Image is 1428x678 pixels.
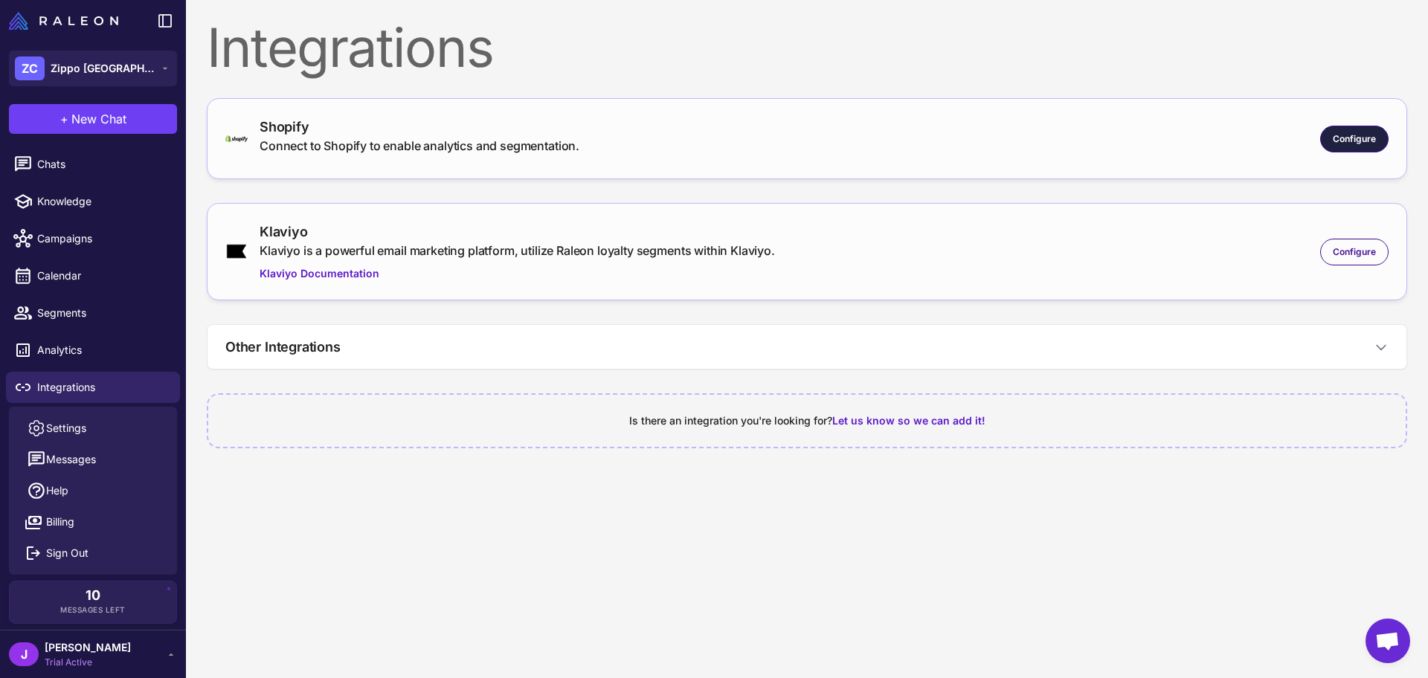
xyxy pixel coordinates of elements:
div: Klaviyo is a powerful email marketing platform, utilize Raleon loyalty segments within Klaviyo. [260,242,775,259]
span: Calendar [37,268,168,284]
a: Integrations [6,372,180,403]
div: J [9,642,39,666]
span: Settings [46,420,86,436]
span: Segments [37,305,168,321]
div: Connect to Shopify to enable analytics and segmentation. [260,137,579,155]
span: Chats [37,156,168,172]
a: Chats [6,149,180,180]
div: Shopify [260,117,579,137]
span: [PERSON_NAME] [45,639,131,656]
span: Campaigns [37,230,168,247]
div: ZC [15,56,45,80]
button: Sign Out [15,537,171,569]
a: Open chat [1366,619,1410,663]
img: Raleon Logo [9,12,118,30]
img: klaviyo.png [225,243,248,259]
button: ZCZippo [GEOGRAPHIC_DATA] [9,51,177,86]
span: Configure [1333,132,1376,146]
span: Sign Out [46,545,89,561]
button: Messages [15,444,171,475]
span: Let us know so we can add it! [832,414,985,427]
span: Zippo [GEOGRAPHIC_DATA] [51,60,155,77]
span: Messages Left [60,604,126,616]
span: Messages [46,451,96,468]
img: shopify-logo-primary-logo-456baa801ee66a0a435671082365958316831c9960c480451dd0330bcdae304f.svg [225,135,248,142]
span: Configure [1333,245,1376,259]
a: Knowledge [6,186,180,217]
span: 10 [86,589,100,602]
div: Is there an integration you're looking for? [226,413,1388,429]
button: Other Integrations [208,325,1406,369]
a: Analytics [6,335,180,366]
a: Segments [6,297,180,329]
a: Klaviyo Documentation [260,265,775,282]
div: Klaviyo [260,222,775,242]
div: Integrations [207,21,1407,74]
span: Analytics [37,342,168,358]
span: Integrations [37,379,168,395]
span: Knowledge [37,193,168,210]
a: Campaigns [6,223,180,254]
span: + [60,110,68,128]
a: Calendar [6,260,180,291]
span: Trial Active [45,656,131,669]
button: +New Chat [9,104,177,134]
span: New Chat [71,110,126,128]
span: Help [46,482,68,499]
a: Help [15,475,171,506]
span: Billing [46,514,74,530]
h3: Other Integrations [225,337,341,357]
